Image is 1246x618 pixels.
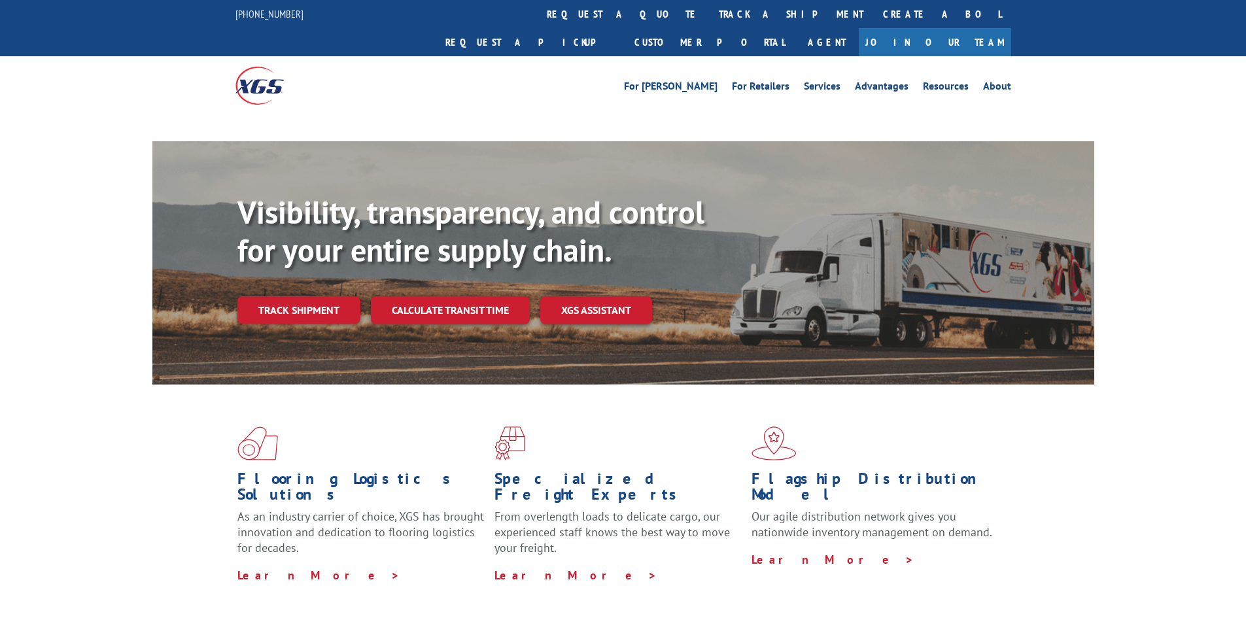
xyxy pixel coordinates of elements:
a: Advantages [855,81,909,95]
b: Visibility, transparency, and control for your entire supply chain. [237,192,704,270]
span: As an industry carrier of choice, XGS has brought innovation and dedication to flooring logistics... [237,509,484,555]
a: Services [804,81,840,95]
a: Track shipment [237,296,360,324]
a: XGS ASSISTANT [540,296,652,324]
h1: Specialized Freight Experts [494,471,742,509]
a: Join Our Team [859,28,1011,56]
h1: Flooring Logistics Solutions [237,471,485,509]
img: xgs-icon-flagship-distribution-model-red [752,426,797,460]
span: Our agile distribution network gives you nationwide inventory management on demand. [752,509,992,540]
img: xgs-icon-focused-on-flooring-red [494,426,525,460]
a: Learn More > [494,568,657,583]
a: Resources [923,81,969,95]
a: For Retailers [732,81,789,95]
a: Learn More > [237,568,400,583]
a: Learn More > [752,552,914,567]
a: Request a pickup [436,28,625,56]
h1: Flagship Distribution Model [752,471,999,509]
img: xgs-icon-total-supply-chain-intelligence-red [237,426,278,460]
a: Calculate transit time [371,296,530,324]
a: Customer Portal [625,28,795,56]
a: For [PERSON_NAME] [624,81,718,95]
p: From overlength loads to delicate cargo, our experienced staff knows the best way to move your fr... [494,509,742,567]
a: Agent [795,28,859,56]
a: [PHONE_NUMBER] [235,7,303,20]
a: About [983,81,1011,95]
